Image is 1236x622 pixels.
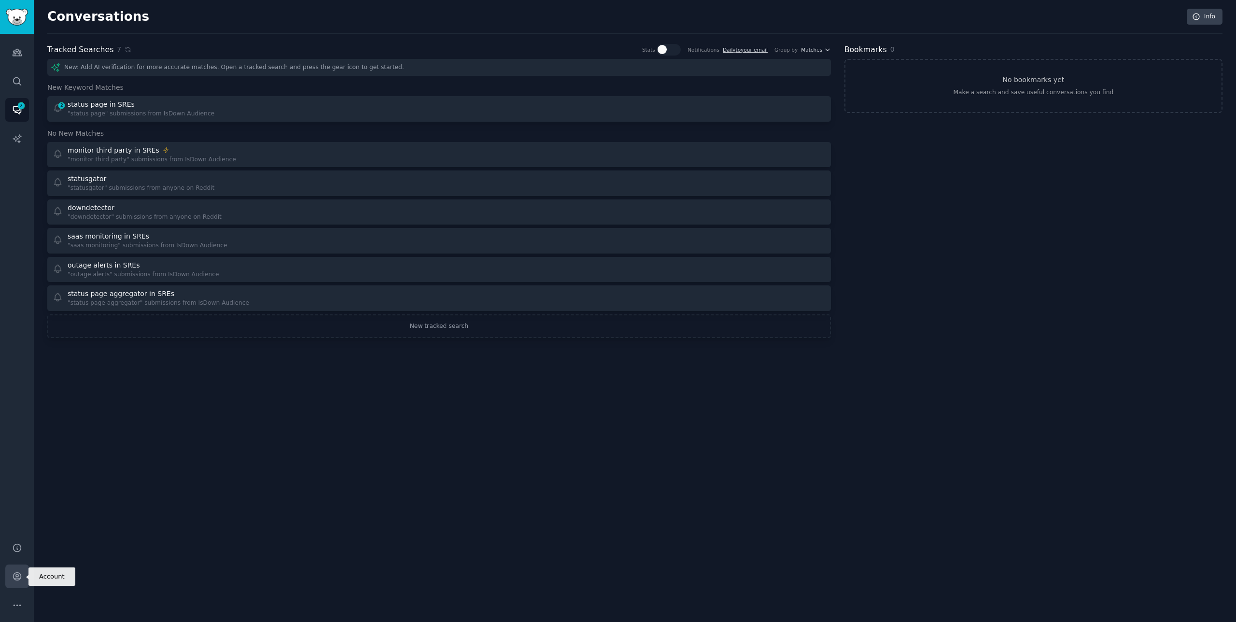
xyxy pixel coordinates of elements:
[47,9,149,25] h2: Conversations
[68,184,214,193] div: "statusgator" submissions from anyone on Reddit
[68,110,214,118] div: "status page" submissions from IsDown Audience
[47,170,831,196] a: statusgator"statusgator" submissions from anyone on Reddit
[1187,9,1222,25] a: Info
[57,102,66,109] span: 2
[68,289,174,299] div: status page aggregator in SREs
[844,59,1222,113] a: No bookmarks yetMake a search and save useful conversations you find
[47,59,831,76] div: New: Add AI verification for more accurate matches. Open a tracked search and press the gear icon...
[47,228,831,254] a: saas monitoring in SREs"saas monitoring" submissions from IsDown Audience
[723,47,768,53] a: Dailytoyour email
[844,44,887,56] h2: Bookmarks
[6,9,28,26] img: GummySearch logo
[68,231,149,241] div: saas monitoring in SREs
[47,128,104,139] span: No New Matches
[68,260,140,270] div: outage alerts in SREs
[47,285,831,311] a: status page aggregator in SREs"status page aggregator" submissions from IsDown Audience
[68,270,219,279] div: "outage alerts" submissions from IsDown Audience
[801,46,830,53] button: Matches
[68,213,222,222] div: "downdetector" submissions from anyone on Reddit
[890,45,895,53] span: 0
[5,98,29,122] a: 2
[642,46,655,53] div: Stats
[47,142,831,168] a: monitor third party in SREs"monitor third party" submissions from IsDown Audience
[68,155,236,164] div: "monitor third party" submissions from IsDown Audience
[68,299,249,308] div: "status page aggregator" submissions from IsDown Audience
[47,96,831,122] a: 2status page in SREs"status page" submissions from IsDown Audience
[953,88,1113,97] div: Make a search and save useful conversations you find
[47,44,113,56] h2: Tracked Searches
[1002,75,1064,85] h3: No bookmarks yet
[68,174,106,184] div: statusgator
[68,99,135,110] div: status page in SREs
[47,83,124,93] span: New Keyword Matches
[47,314,831,339] a: New tracked search
[68,145,159,155] div: monitor third party in SREs
[17,102,26,109] span: 2
[117,44,121,55] span: 7
[801,46,822,53] span: Matches
[47,257,831,283] a: outage alerts in SREs"outage alerts" submissions from IsDown Audience
[774,46,798,53] div: Group by
[68,241,227,250] div: "saas monitoring" submissions from IsDown Audience
[47,199,831,225] a: downdetector"downdetector" submissions from anyone on Reddit
[68,203,114,213] div: downdetector
[688,46,719,53] div: Notifications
